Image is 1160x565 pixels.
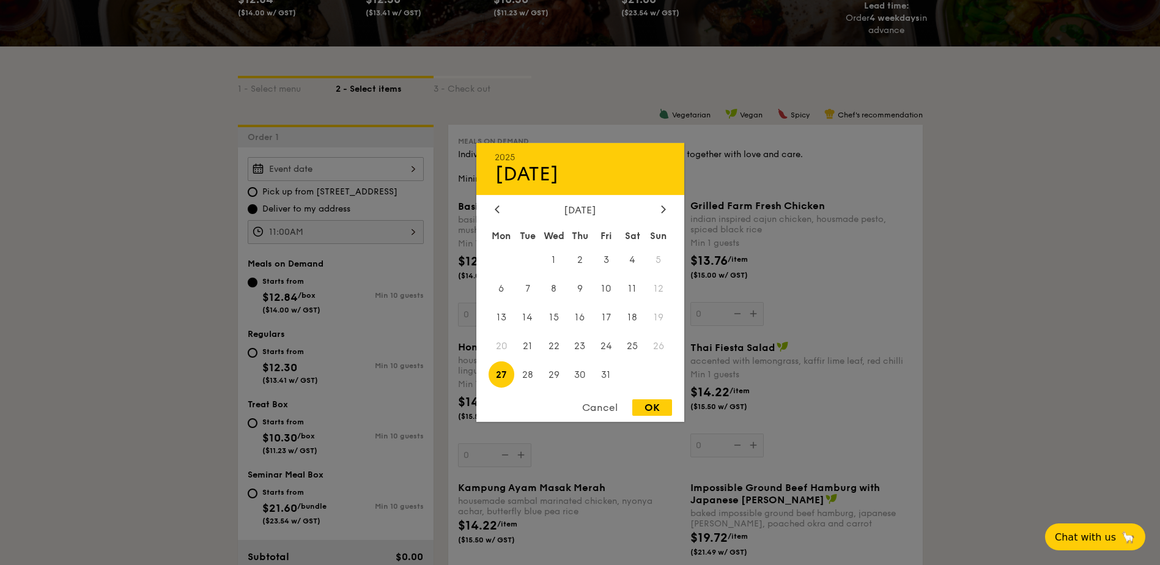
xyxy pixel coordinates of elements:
[646,305,672,331] span: 19
[489,361,515,388] span: 27
[514,305,541,331] span: 14
[567,276,593,302] span: 9
[619,225,646,247] div: Sat
[514,333,541,359] span: 21
[593,305,619,331] span: 17
[570,399,630,416] div: Cancel
[646,276,672,302] span: 12
[541,333,567,359] span: 22
[495,204,666,216] div: [DATE]
[489,305,515,331] span: 13
[632,399,672,416] div: OK
[567,305,593,331] span: 16
[495,152,666,163] div: 2025
[567,225,593,247] div: Thu
[593,333,619,359] span: 24
[619,247,646,273] span: 4
[541,276,567,302] span: 8
[489,333,515,359] span: 20
[514,225,541,247] div: Tue
[567,361,593,388] span: 30
[1121,530,1136,544] span: 🦙
[1055,531,1116,543] span: Chat with us
[489,225,515,247] div: Mon
[593,276,619,302] span: 10
[489,276,515,302] span: 6
[619,333,646,359] span: 25
[1045,523,1145,550] button: Chat with us🦙
[514,361,541,388] span: 28
[514,276,541,302] span: 7
[593,361,619,388] span: 31
[567,247,593,273] span: 2
[646,333,672,359] span: 26
[593,247,619,273] span: 3
[593,225,619,247] div: Fri
[619,305,646,331] span: 18
[567,333,593,359] span: 23
[619,276,646,302] span: 11
[541,225,567,247] div: Wed
[541,247,567,273] span: 1
[541,305,567,331] span: 15
[541,361,567,388] span: 29
[495,163,666,186] div: [DATE]
[646,225,672,247] div: Sun
[646,247,672,273] span: 5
